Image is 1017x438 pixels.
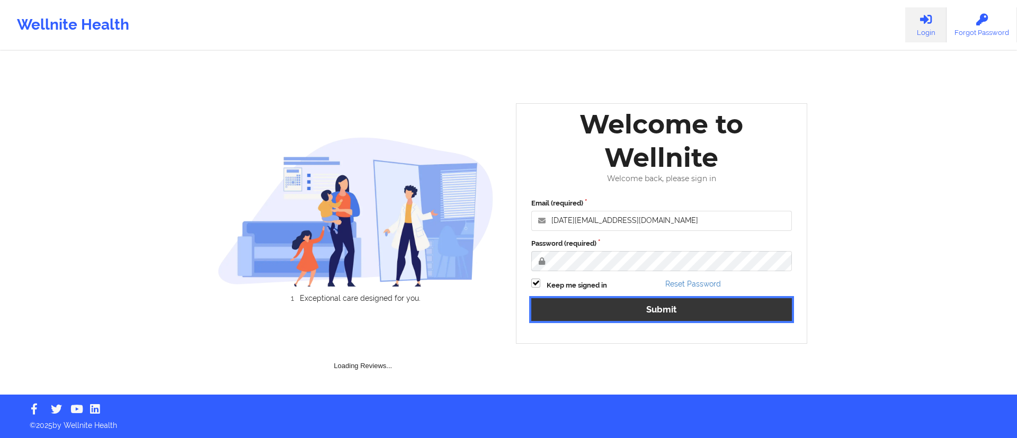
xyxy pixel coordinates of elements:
[531,298,792,321] button: Submit
[905,7,947,42] a: Login
[547,280,607,291] label: Keep me signed in
[524,174,799,183] div: Welcome back, please sign in
[218,137,494,287] img: wellnite-auth-hero_200.c722682e.png
[531,211,792,231] input: Email address
[665,280,721,288] a: Reset Password
[524,108,799,174] div: Welcome to Wellnite
[227,294,494,302] li: Exceptional care designed for you.
[531,198,792,209] label: Email (required)
[218,320,509,371] div: Loading Reviews...
[947,7,1017,42] a: Forgot Password
[531,238,792,249] label: Password (required)
[22,413,995,431] p: © 2025 by Wellnite Health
